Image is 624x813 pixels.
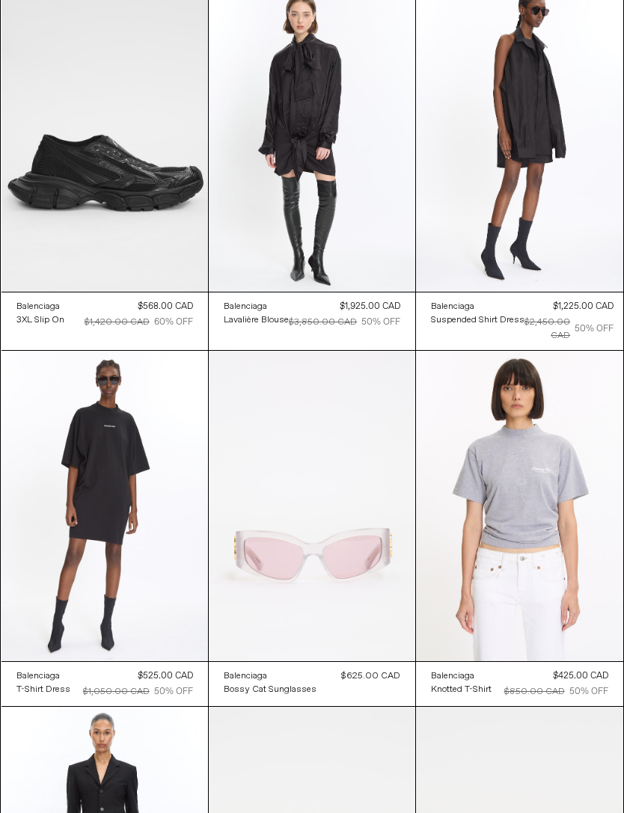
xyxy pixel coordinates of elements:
div: $1,925.00 CAD [340,300,400,313]
div: Balenciaga [224,301,267,313]
div: Balenciaga [16,670,60,683]
a: Bossy Cat Sunglasses [224,683,316,696]
a: Balenciaga [224,300,289,313]
div: $2,450.00 CAD [524,316,570,343]
div: Bossy Cat Sunglasses [224,684,316,696]
div: $1,050.00 CAD [83,685,150,699]
div: Balenciaga [431,301,474,313]
a: Balenciaga [224,669,316,683]
div: 60% OFF [154,316,193,329]
a: Balenciaga [16,300,64,313]
div: 50% OFF [569,685,608,699]
a: Suspended Shirt Dress [431,313,524,327]
a: Balenciaga [16,669,70,683]
div: Balenciaga [431,670,474,683]
div: 50% OFF [154,685,193,699]
div: Balenciaga [16,301,60,313]
img: Balenciaga Bossy Cat [209,351,415,660]
div: Balenciaga [224,670,267,683]
div: $1,225.00 CAD [553,300,614,313]
a: 3XL Slip On [16,313,64,327]
div: T-Shirt Dress [16,684,70,696]
a: Balenciaga [431,669,492,683]
div: $1,420.00 CAD [85,316,150,329]
div: 50% OFF [361,316,400,329]
a: Balenciaga [431,300,524,313]
img: Balenciaga T-Shirt Dress [1,351,208,660]
div: $850.00 CAD [504,685,565,699]
div: Knotted T-Shirt [431,684,492,696]
a: Lavalière Blouse [224,313,289,327]
a: T-Shirt Dress [16,683,70,696]
div: $625.00 CAD [341,669,400,683]
img: Knotted T-Shirt [416,351,623,661]
div: 50% OFF [575,322,614,336]
div: $3,850.00 CAD [289,316,357,329]
a: Knotted T-Shirt [431,683,492,696]
div: $568.00 CAD [138,300,193,313]
div: $525.00 CAD [138,669,193,683]
div: $425.00 CAD [553,669,608,683]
